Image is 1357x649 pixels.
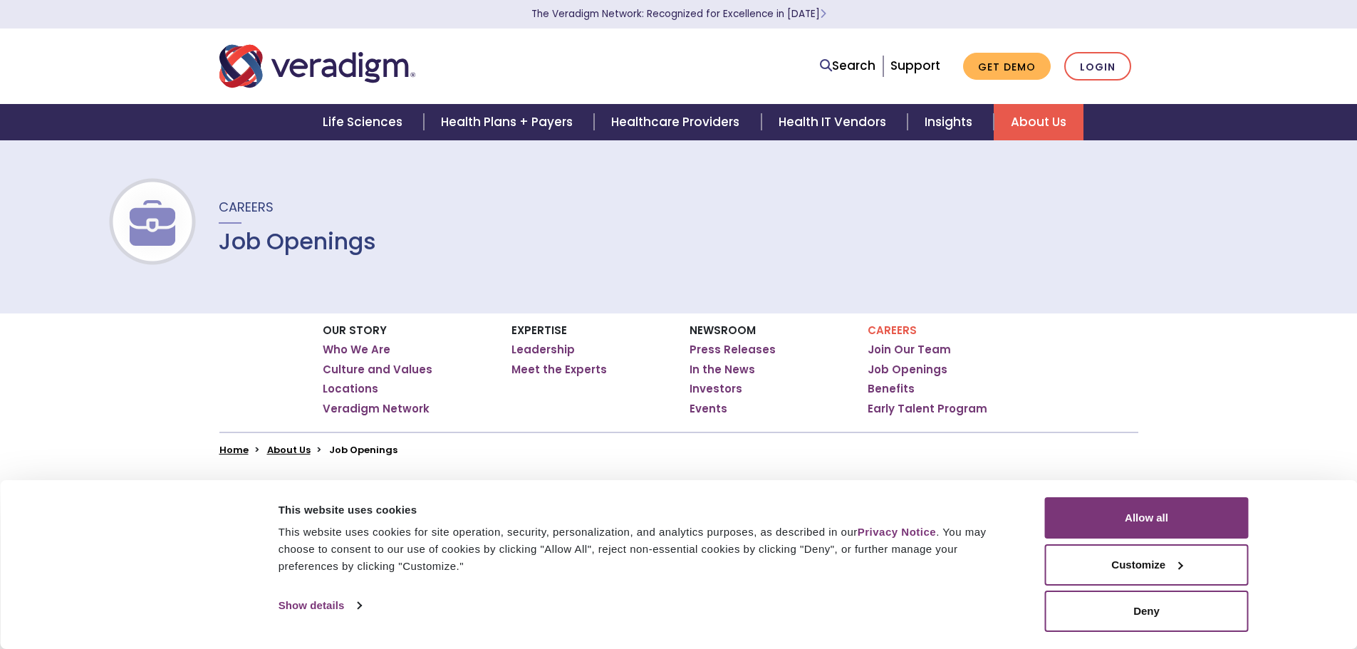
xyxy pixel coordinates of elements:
a: Press Releases [690,343,776,357]
a: Who We Are [323,343,390,357]
a: Support [890,57,940,74]
a: Benefits [868,382,915,396]
a: Insights [908,104,994,140]
a: Investors [690,382,742,396]
button: Customize [1045,544,1249,586]
a: Healthcare Providers [594,104,761,140]
a: Get Demo [963,53,1051,81]
a: Early Talent Program [868,402,987,416]
a: Login [1064,52,1131,81]
a: Health Plans + Payers [424,104,594,140]
a: Veradigm Network [323,402,430,416]
a: Privacy Notice [858,526,936,538]
img: Veradigm logo [219,43,415,90]
div: This website uses cookies for site operation, security, personalization, and analytics purposes, ... [279,524,1013,575]
a: Search [820,56,875,76]
a: Join Our Team [868,343,951,357]
a: Life Sciences [306,104,424,140]
a: Locations [323,382,378,396]
button: Deny [1045,591,1249,632]
div: This website uses cookies [279,502,1013,519]
span: Careers [219,198,274,216]
a: Health IT Vendors [761,104,908,140]
a: The Veradigm Network: Recognized for Excellence in [DATE]Learn More [531,7,826,21]
a: About Us [994,104,1083,140]
a: Leadership [511,343,575,357]
a: Home [219,443,249,457]
a: Meet the Experts [511,363,607,377]
h1: Job Openings [219,228,376,255]
button: Allow all [1045,497,1249,539]
a: In the News [690,363,755,377]
a: Job Openings [868,363,947,377]
a: About Us [267,443,311,457]
span: Learn More [820,7,826,21]
a: Events [690,402,727,416]
a: Show details [279,595,361,616]
a: Culture and Values [323,363,432,377]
